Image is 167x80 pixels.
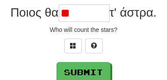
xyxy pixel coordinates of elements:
button: Switch sentence to multiple choice alt+p [64,38,82,53]
button: Single letter hint - you only get 1 per sentence and score half the points! alt+h [85,38,103,53]
span: Ποιος θα [10,6,59,19]
span: τ' άστρα. [110,6,157,19]
div: Who will count the stars? [7,25,160,34]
